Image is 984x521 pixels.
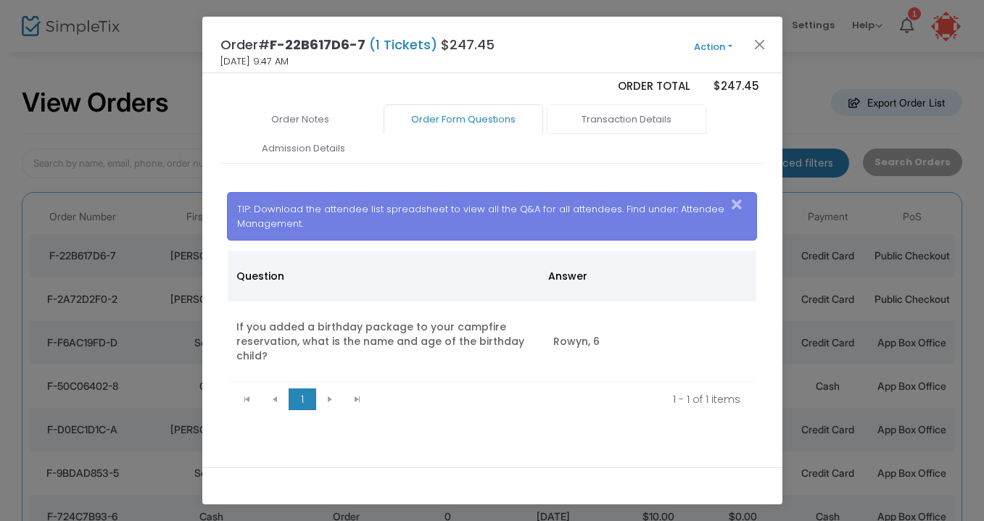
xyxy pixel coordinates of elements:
button: Action [670,39,757,55]
button: Close [727,193,756,217]
kendo-pager-info: 1 - 1 of 1 items [381,392,740,407]
a: Transaction Details [547,104,706,135]
a: Order Form Questions [384,104,543,135]
p: $247.45 [705,78,759,95]
span: (1 Tickets) [365,36,441,54]
h4: Order# $247.45 [220,35,495,54]
button: Close [750,35,769,54]
a: Admission Details [224,133,384,164]
div: Data table [228,251,756,382]
th: Answer [539,251,748,301]
span: Page 1 [289,388,316,410]
td: Rowyn, 6 [545,301,756,382]
td: If you added a birthday package to your campfire reservation, what is the name and age of the bir... [228,301,545,382]
span: [DATE] 9:47 AM [220,54,289,69]
a: Order Notes [220,104,380,135]
div: TIP: Download the attendee list spreadsheet to view all the Q&A for all attendees. Find under: At... [227,192,757,241]
p: Order Total [568,78,691,95]
span: F-22B617D6-7 [270,36,365,54]
th: Question [228,251,539,301]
